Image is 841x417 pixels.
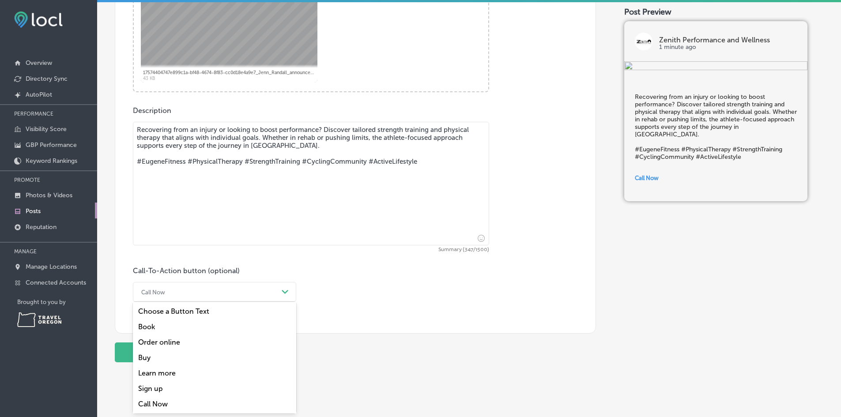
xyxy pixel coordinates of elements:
p: Manage Locations [26,263,77,270]
p: Zenith Performance and Wellness [659,37,797,44]
p: Overview [26,59,52,67]
p: Photos & Videos [26,192,72,199]
p: AutoPilot [26,91,52,98]
span: Summary (347/1500) [133,247,489,252]
img: logo [635,33,652,50]
div: Learn more [133,365,296,381]
textarea: Recovering from an injury or looking to boost performance? Discover tailored strength training an... [133,122,489,245]
p: Posts [26,207,41,215]
p: GBP Performance [26,141,77,149]
p: Keyword Rankings [26,157,77,165]
div: Order online [133,334,296,350]
p: 1 minute ago [659,44,797,51]
div: Book [133,319,296,334]
h5: Recovering from an injury or looking to boost performance? Discover tailored strength training an... [635,93,797,161]
p: Reputation [26,223,57,231]
div: Call Now [141,289,165,295]
div: Sign up [133,381,296,396]
label: Call-To-Action button (optional) [133,267,240,275]
button: Update [115,342,185,362]
span: Call Now [635,175,659,181]
p: Directory Sync [26,75,68,83]
label: Description [133,106,171,115]
div: Buy [133,350,296,365]
div: Post Preview [624,7,823,17]
div: Call Now [133,396,296,412]
div: Choose a Button Text [133,304,296,319]
img: 8f0cf34b-9454-4fda-b3eb-3753a6f4f953 [624,61,807,72]
img: fda3e92497d09a02dc62c9cd864e3231.png [14,11,63,28]
img: Travel Oregon [17,312,61,327]
p: Brought to you by [17,299,97,305]
p: Connected Accounts [26,279,86,286]
p: Visibility Score [26,125,67,133]
span: Insert emoji [474,233,485,244]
